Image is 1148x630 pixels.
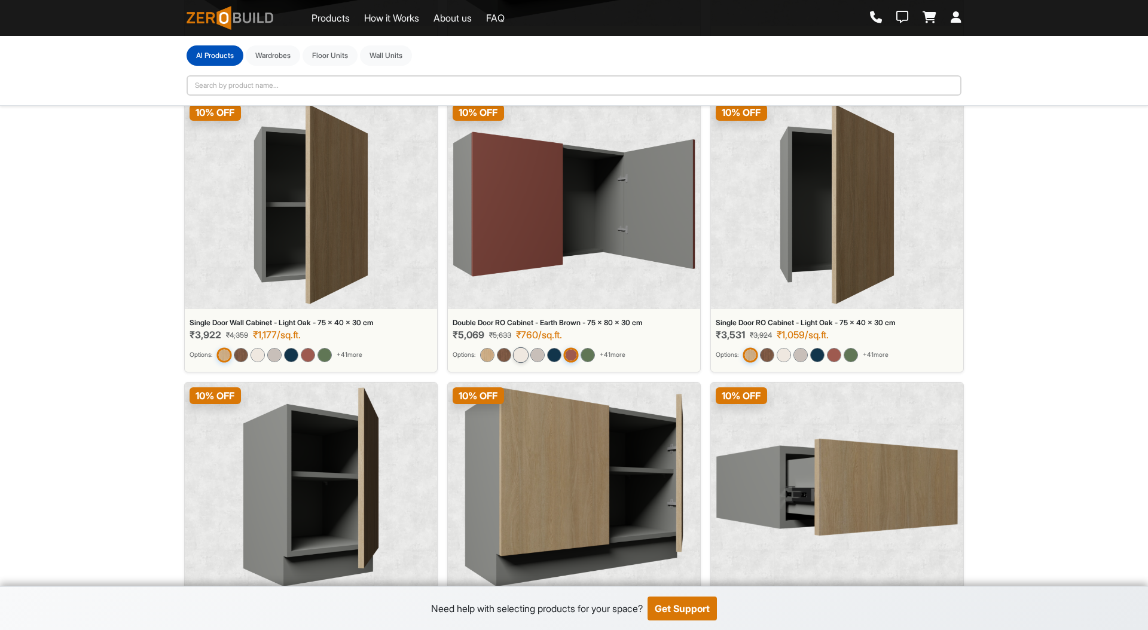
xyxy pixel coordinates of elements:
[453,350,475,360] small: Options:
[827,348,841,362] img: Single Door RO Cabinet - Earth Brown - 75 x 40 x 30 cm
[489,330,511,341] span: ₹5,633
[480,348,494,362] img: Double Door RO Cabinet - Light Oak - 75 x 80 x 30 cm
[844,348,858,362] img: Single Door RO Cabinet - English Green - 75 x 40 x 30 cm
[581,348,595,362] img: Double Door RO Cabinet - English Green - 75 x 80 x 30 cm
[465,387,683,587] img: Double Door TV Base Cabinet - Light Oak - 50 x 80 x 40 cm
[190,319,432,327] div: Single Door Wall Cabinet - Light Oak - 75 x 40 x 30 cm
[453,105,504,121] span: 10 % OFF
[246,45,300,66] button: Wardrobes
[453,329,484,341] span: ₹5,069
[284,348,298,362] img: Single Door Wall Cabinet - Graphite Blue - 75 x 40 x 30 cm
[547,348,561,362] img: Double Door RO Cabinet - Graphite Blue - 75 x 80 x 30 cm
[431,601,643,616] div: Need help with selecting products for your space?
[453,105,695,304] img: Double Door RO Cabinet - Earth Brown - 75 x 80 x 30 cm
[216,348,231,363] img: Single Door Wall Cabinet - Light Oak - 75 x 40 x 30 cm
[267,348,282,362] img: Single Door Wall Cabinet - Sandstone - 75 x 40 x 30 cm
[716,105,767,121] span: 10 % OFF
[234,348,248,362] img: Single Door Wall Cabinet - Walnut Brown - 75 x 40 x 30 cm
[760,348,774,362] img: Single Door RO Cabinet - Walnut Brown - 75 x 40 x 30 cm
[777,329,829,341] div: ₹1,059/sq.ft.
[187,45,243,66] button: Al Products
[360,45,412,66] button: Wall Units
[810,348,825,362] img: Single Door RO Cabinet - Graphite Blue - 75 x 40 x 30 cm
[253,329,301,341] div: ₹1,177/sq.ft.
[710,99,964,373] a: Single Door RO Cabinet - Light Oak - 75 x 40 x 30 cm10% OFFSingle Door RO Cabinet - Light Oak - 7...
[190,387,241,403] span: 10 % OFF
[743,348,758,363] img: Single Door RO Cabinet - Light Oak - 75 x 40 x 30 cm
[516,329,562,341] div: ₹760/sq.ft.
[187,6,273,30] img: ZeroBuild logo
[716,350,738,360] small: Options:
[513,347,529,363] img: Double Door RO Cabinet - Ivory Cream - 75 x 80 x 30 cm
[497,348,511,362] img: Double Door RO Cabinet - Walnut Brown - 75 x 80 x 30 cm
[563,348,578,363] img: Double Door RO Cabinet - Earth Brown - 75 x 80 x 30 cm
[777,348,791,362] img: Single Door RO Cabinet - Ivory Cream - 75 x 40 x 30 cm
[190,350,212,360] small: Options:
[648,597,717,620] button: Get Support
[312,11,350,25] a: Products
[317,348,332,362] img: Single Door Wall Cabinet - English Green - 75 x 40 x 30 cm
[190,329,221,341] span: ₹3,922
[251,348,265,362] img: Single Door Wall Cabinet - Ivory Cream - 75 x 40 x 30 cm
[190,105,241,121] span: 10 % OFF
[951,11,961,25] a: Login
[530,348,545,362] img: Double Door RO Cabinet - Sandstone - 75 x 80 x 30 cm
[364,11,419,25] a: How it Works
[303,45,358,66] button: Floor Units
[453,319,695,327] div: Double Door RO Cabinet - Earth Brown - 75 x 80 x 30 cm
[750,330,772,341] span: ₹3,924
[486,11,505,25] a: FAQ
[780,105,894,304] img: Single Door RO Cabinet - Light Oak - 75 x 40 x 30 cm
[243,387,380,587] img: Single Door TV Base Cabinet - Light Oak - 50 x 40 x 40 cm
[184,99,438,373] a: Single Door Wall Cabinet - Light Oak - 75 x 40 x 30 cm10% OFFSingle Door Wall Cabinet - Light Oak...
[254,105,368,304] img: Single Door Wall Cabinet - Light Oak - 75 x 40 x 30 cm
[226,330,248,341] span: ₹4,359
[600,350,625,360] span: + 41 more
[301,348,315,362] img: Single Door Wall Cabinet - Earth Brown - 75 x 40 x 30 cm
[863,350,889,360] span: + 41 more
[337,350,362,360] span: + 41 more
[453,387,504,403] span: 10 % OFF
[793,348,808,362] img: Single Door RO Cabinet - Sandstone - 75 x 40 x 30 cm
[716,387,767,403] span: 10 % OFF
[716,319,958,327] div: Single Door RO Cabinet - Light Oak - 75 x 40 x 30 cm
[433,11,472,25] a: About us
[716,329,745,341] span: ₹3,531
[716,387,958,587] img: TV Base Cabinet – 1 Drawer - Light Oak - 25 x 40 x 40 cm
[187,75,961,96] input: Search by product name...
[447,99,701,373] a: Double Door RO Cabinet - Earth Brown - 75 x 80 x 30 cm10% OFFDouble Door RO Cabinet - Earth Brown...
